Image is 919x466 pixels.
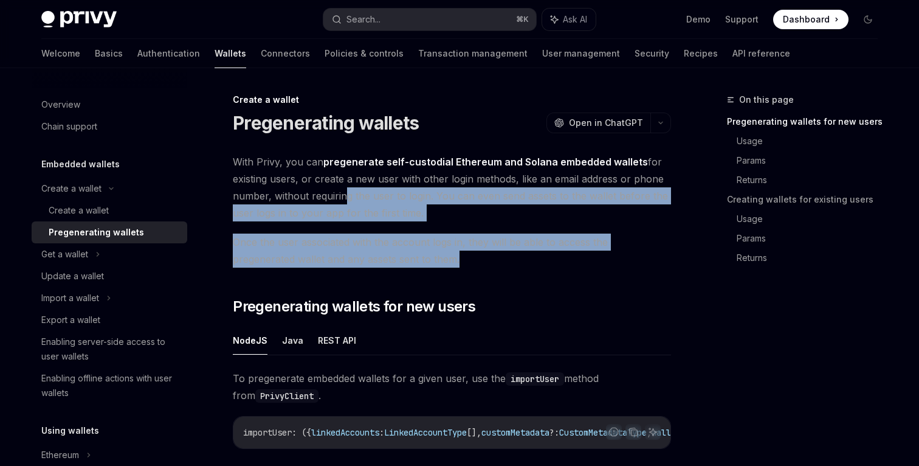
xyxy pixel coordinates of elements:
button: Toggle dark mode [858,10,878,29]
span: Open in ChatGPT [569,117,643,129]
div: Create a wallet [49,203,109,218]
a: Chain support [32,116,187,137]
a: Transaction management [418,39,528,68]
button: Ask AI [645,424,661,440]
span: : ({ [292,427,311,438]
span: wallets [652,427,686,438]
span: To pregenerate embedded wallets for a given user, use the method from . [233,370,671,404]
a: Overview [32,94,187,116]
a: Creating wallets for existing users [727,190,887,209]
span: CustomMetadataType [559,427,647,438]
button: REST API [318,326,356,355]
div: Overview [41,97,80,112]
div: Search... [346,12,380,27]
span: ?: [549,427,559,438]
span: On this page [739,92,794,107]
a: Returns [737,248,887,268]
div: Get a wallet [41,247,88,262]
img: dark logo [41,11,117,28]
a: Basics [95,39,123,68]
a: Authentication [137,39,200,68]
span: ⌘ K [516,15,529,24]
a: User management [542,39,620,68]
a: Update a wallet [32,265,187,287]
span: : [379,427,384,438]
button: Open in ChatGPT [546,113,650,133]
a: Params [737,229,887,248]
div: Update a wallet [41,269,104,283]
code: PrivyClient [255,389,318,403]
button: Search...⌘K [323,9,536,30]
a: API reference [732,39,790,68]
button: Java [282,326,303,355]
div: Enabling server-side access to user wallets [41,335,180,364]
div: Pregenerating wallets [49,225,144,240]
div: Enabling offline actions with user wallets [41,371,180,400]
a: Create a wallet [32,200,187,221]
a: Pregenerating wallets for new users [727,112,887,131]
h5: Using wallets [41,423,99,438]
button: NodeJS [233,326,267,355]
a: Support [725,13,759,26]
span: Pregenerating wallets for new users [233,297,475,316]
a: Recipes [684,39,718,68]
a: Security [635,39,669,68]
div: Ethereum [41,448,79,462]
strong: pregenerate self-custodial Ethereum and Solana embedded wallets [323,156,648,168]
button: Report incorrect code [606,424,622,440]
h1: Pregenerating wallets [233,112,419,134]
a: Usage [737,209,887,229]
a: Usage [737,131,887,151]
span: LinkedAccountType [384,427,467,438]
a: Dashboard [773,10,848,29]
a: Policies & controls [325,39,404,68]
button: Ask AI [542,9,596,30]
div: Chain support [41,119,97,134]
a: Wallets [215,39,246,68]
a: Returns [737,170,887,190]
span: Dashboard [783,13,830,26]
a: Demo [686,13,711,26]
span: importUser [243,427,292,438]
code: importUser [506,372,564,386]
span: Ask AI [563,13,587,26]
div: Export a wallet [41,313,100,327]
a: Welcome [41,39,80,68]
div: Create a wallet [41,181,102,196]
a: Connectors [261,39,310,68]
div: Create a wallet [233,94,671,106]
button: Copy the contents from the code block [625,424,641,440]
span: With Privy, you can for existing users, or create a new user with other login methods, like an em... [233,153,671,221]
a: Export a wallet [32,309,187,331]
a: Enabling offline actions with user wallets [32,367,187,404]
span: Once the user associated with the account logs in, they will be able to access the pregenerated w... [233,234,671,268]
span: customMetadata [481,427,549,438]
span: linkedAccounts [311,427,379,438]
span: [], [467,427,481,438]
h5: Embedded wallets [41,157,120,172]
a: Pregenerating wallets [32,221,187,243]
a: Enabling server-side access to user wallets [32,331,187,367]
div: Import a wallet [41,291,99,305]
a: Params [737,151,887,170]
